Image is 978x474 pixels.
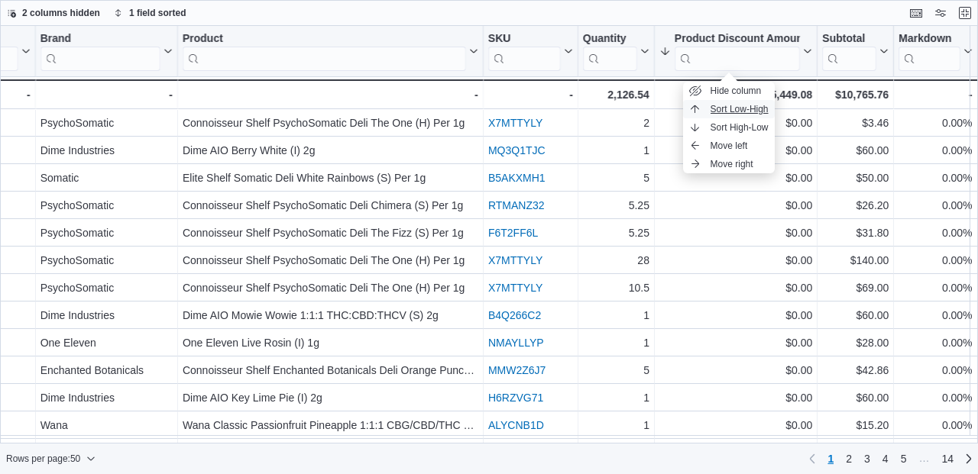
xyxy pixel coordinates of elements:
span: Hide column [711,85,762,97]
div: Dime Industries [40,141,173,160]
div: Dime Industries [40,389,173,407]
span: 1 field sorted [129,7,186,19]
div: - [40,85,173,104]
div: Subtotal [822,32,876,71]
div: $28.00 [822,334,889,352]
span: 2 columns hidden [22,7,100,19]
div: $0.00 [659,279,812,297]
div: Product [183,32,466,71]
button: Exit fullscreen [956,4,974,22]
div: 2 [583,114,649,132]
button: Product Discount Amount [659,32,812,71]
span: 14 [941,451,954,466]
a: Page 5 of 14 [895,447,913,471]
div: $0.00 [659,416,812,434]
div: $31.80 [822,224,889,242]
div: Wana [40,416,173,434]
a: MMW2Z6J7 [488,364,546,376]
div: $0.00 [659,306,812,324]
button: Product [183,32,478,71]
button: Move left [683,137,775,155]
div: Brand [40,32,160,71]
div: PsychoSomatic [40,251,173,269]
div: 1 [583,416,649,434]
div: $0.00 [659,169,812,187]
div: $0.00 [659,114,812,132]
ul: Pagination for preceding grid [821,447,960,471]
div: 1 [583,334,649,352]
a: H6RZVG71 [488,392,543,404]
div: Elite Shelf Somatic Deli White Rainbows (S) Per 1g [183,169,478,187]
span: 1 [827,451,834,466]
div: Connoisseur Shelf PsychoSomatic Deli The One (H) Per 1g [183,279,478,297]
div: Connoisseur Shelf PsychoSomatic Deli The Fizz (S) Per 1g [183,224,478,242]
div: $50.00 [822,169,889,187]
div: $60.00 [822,141,889,160]
div: PsychoSomatic [40,114,173,132]
button: Hide column [683,82,775,100]
div: Product [183,32,466,47]
div: $0.00 [659,196,812,214]
button: Page 1 of 14 [821,447,840,471]
div: PsychoSomatic [40,279,173,297]
div: SKU URL [488,32,561,71]
div: - [183,85,478,104]
span: 4 [882,451,889,466]
button: Sort High-Low [683,118,775,137]
div: Somatic [40,169,173,187]
div: $10,765.76 [822,85,889,104]
div: $140.00 [822,251,889,269]
span: Move left [711,140,748,152]
div: 5 [583,361,649,379]
button: Sort Low-High [683,100,775,118]
div: Connoisseur Shelf Enchanted Botanicals Deli Orange Punch (S) Per 1g [183,361,478,379]
a: MQ3Q1TJC [488,144,546,156]
div: $0.00 [659,389,812,407]
div: 0.00% [899,169,972,187]
span: Sort High-Low [711,121,769,134]
div: Dime Industries [40,306,173,324]
div: $0.00 [659,334,812,352]
div: $0.00 [659,224,812,242]
button: 2 columns hidden [1,4,106,22]
a: ALYCNB1D [488,419,544,431]
div: 1 [583,141,649,160]
div: One Eleven Live Rosin (I) 1g [183,334,478,352]
a: X7MTTYLY [488,117,542,129]
div: 1 [583,389,649,407]
a: Page 4 of 14 [876,447,895,471]
div: 5.25 [583,224,649,242]
div: 0.00% [899,196,972,214]
div: 0.00% [899,224,972,242]
div: 0.00% [899,279,972,297]
div: 0.00% [899,306,972,324]
a: Next page [960,450,978,468]
button: SKU [488,32,573,71]
a: B4Q266C2 [488,309,541,321]
button: Quantity [583,32,649,71]
div: $3.46 [822,114,889,132]
a: Page 3 of 14 [858,447,876,471]
div: $15.20 [822,416,889,434]
button: Move right [683,155,775,173]
div: Connoisseur Shelf PsychoSomatic Deli The One (H) Per 1g [183,114,478,132]
div: $60.00 [822,306,889,324]
div: Product Discount Amount [675,32,800,71]
div: 2,126.54 [583,85,649,104]
span: Move right [711,158,753,170]
a: Page 2 of 14 [840,447,858,471]
div: 0.00% [899,416,972,434]
div: Markdown [899,32,960,71]
button: Brand [40,32,173,71]
div: Product Discount Amount [675,32,800,47]
button: Keyboard shortcuts [907,4,925,22]
div: 5.25 [583,196,649,214]
button: Previous page [803,450,821,468]
a: RTMANZ32 [488,199,545,211]
div: 10.5 [583,279,649,297]
div: Dime AIO Berry White (I) 2g [183,141,478,160]
div: SKU [488,32,561,47]
div: Connoisseur Shelf PsychoSomatic Deli Chimera (S) Per 1g [183,196,478,214]
div: 0.00% [899,361,972,379]
div: Markdown [899,32,960,47]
